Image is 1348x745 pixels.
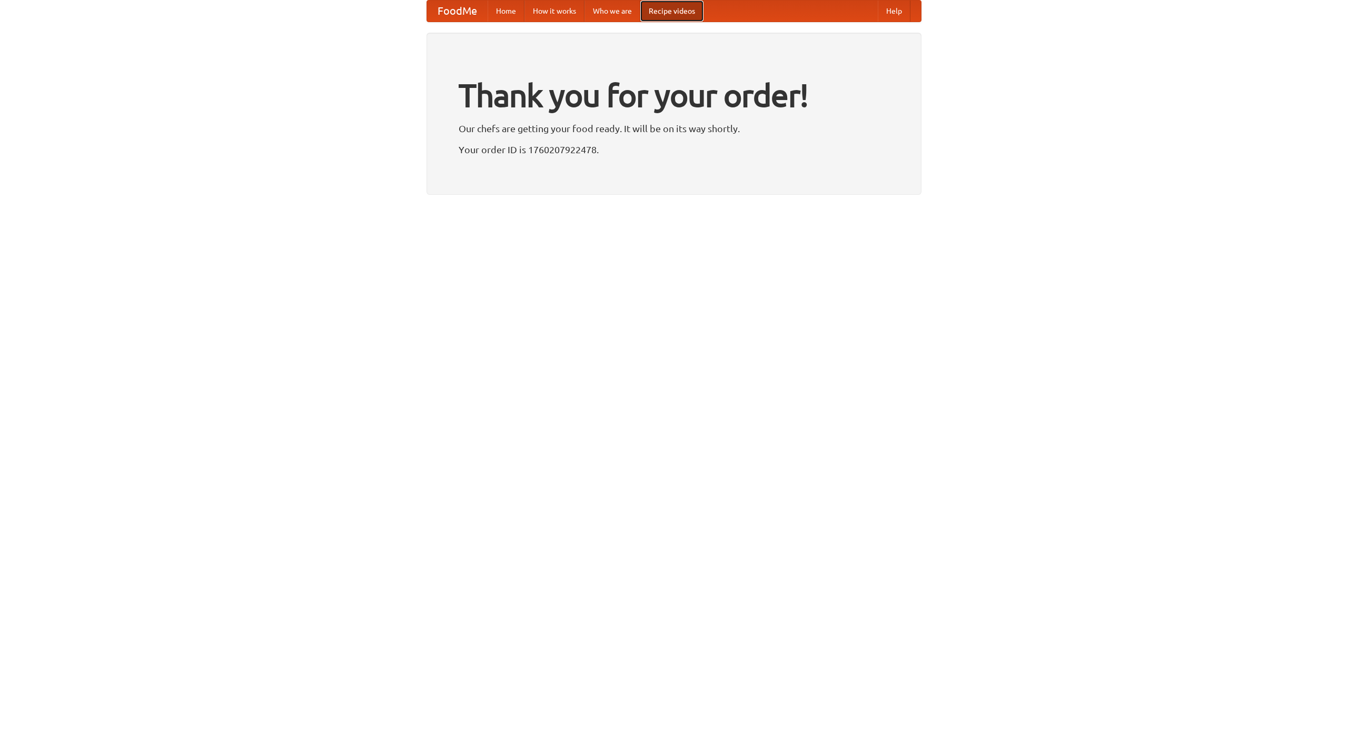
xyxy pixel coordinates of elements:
p: Our chefs are getting your food ready. It will be on its way shortly. [459,121,889,136]
a: Recipe videos [640,1,703,22]
a: Home [488,1,524,22]
a: How it works [524,1,584,22]
p: Your order ID is 1760207922478. [459,142,889,157]
a: Who we are [584,1,640,22]
a: Help [878,1,910,22]
a: FoodMe [427,1,488,22]
h1: Thank you for your order! [459,70,889,121]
